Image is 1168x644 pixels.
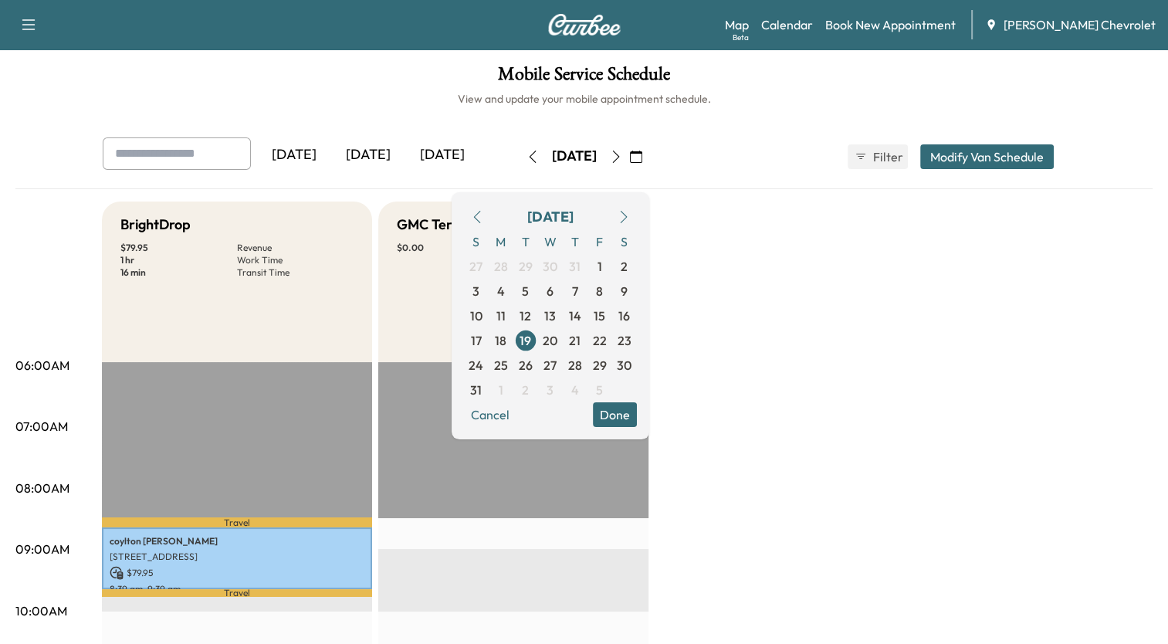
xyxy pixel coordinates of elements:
span: 4 [497,282,505,300]
span: F [587,229,612,254]
p: 1 hr [120,254,237,266]
span: 12 [520,307,531,325]
p: Travel [102,517,372,527]
p: Travel [102,589,372,596]
span: S [612,229,637,254]
span: 3 [547,381,554,399]
button: Done [593,402,637,427]
span: 31 [470,381,482,399]
span: 9 [621,282,628,300]
span: 24 [469,356,483,375]
span: 26 [519,356,533,375]
span: Filter [873,147,901,166]
span: 7 [572,282,578,300]
span: 28 [568,356,582,375]
span: 11 [496,307,506,325]
span: 30 [617,356,631,375]
span: 29 [593,356,607,375]
p: $ 79.95 [120,242,237,254]
span: M [489,229,513,254]
p: 10:00AM [15,602,67,620]
p: 08:00AM [15,479,69,497]
span: 29 [519,257,533,276]
p: 8:39 am - 9:39 am [110,583,364,595]
p: 16 min [120,266,237,279]
div: [DATE] [257,137,331,173]
span: 2 [522,381,529,399]
span: 25 [494,356,508,375]
p: [STREET_ADDRESS] [110,551,364,563]
p: 06:00AM [15,356,69,375]
img: Curbee Logo [547,14,621,36]
a: Book New Appointment [825,15,956,34]
div: [DATE] [405,137,479,173]
div: [DATE] [331,137,405,173]
span: 2 [621,257,628,276]
span: 28 [494,257,508,276]
span: 22 [593,331,607,350]
p: $ 0.00 [397,242,513,254]
span: 14 [569,307,581,325]
span: 23 [618,331,631,350]
p: coylton [PERSON_NAME] [110,535,364,547]
span: 17 [471,331,482,350]
span: 10 [470,307,482,325]
span: 21 [569,331,581,350]
a: MapBeta [725,15,749,34]
h1: Mobile Service Schedule [15,65,1153,91]
span: S [464,229,489,254]
span: T [513,229,538,254]
span: 27 [469,257,482,276]
span: 13 [544,307,556,325]
span: [PERSON_NAME] Chevrolet [1004,15,1156,34]
span: 8 [596,282,603,300]
span: 1 [598,257,602,276]
span: 4 [571,381,579,399]
span: 20 [543,331,557,350]
button: Modify Van Schedule [920,144,1054,169]
span: T [563,229,587,254]
span: 18 [495,331,506,350]
h5: BrightDrop [120,214,191,236]
p: $ 79.95 [110,566,364,580]
span: 1 [499,381,503,399]
span: 5 [596,381,603,399]
span: 3 [472,282,479,300]
div: [DATE] [552,147,597,166]
p: 09:00AM [15,540,69,558]
span: 19 [520,331,531,350]
span: 15 [594,307,605,325]
button: Filter [848,144,908,169]
h6: View and update your mobile appointment schedule. [15,91,1153,107]
span: 5 [522,282,529,300]
p: Transit Time [237,266,354,279]
p: Revenue [237,242,354,254]
div: Beta [733,32,749,43]
a: Calendar [761,15,813,34]
p: Work Time [237,254,354,266]
p: 07:00AM [15,417,68,436]
div: [DATE] [527,206,574,228]
span: 31 [569,257,581,276]
span: 6 [547,282,554,300]
span: 27 [543,356,557,375]
span: 16 [618,307,630,325]
h5: GMC Terrain [397,214,477,236]
button: Cancel [464,402,516,427]
span: W [538,229,563,254]
span: 30 [543,257,557,276]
